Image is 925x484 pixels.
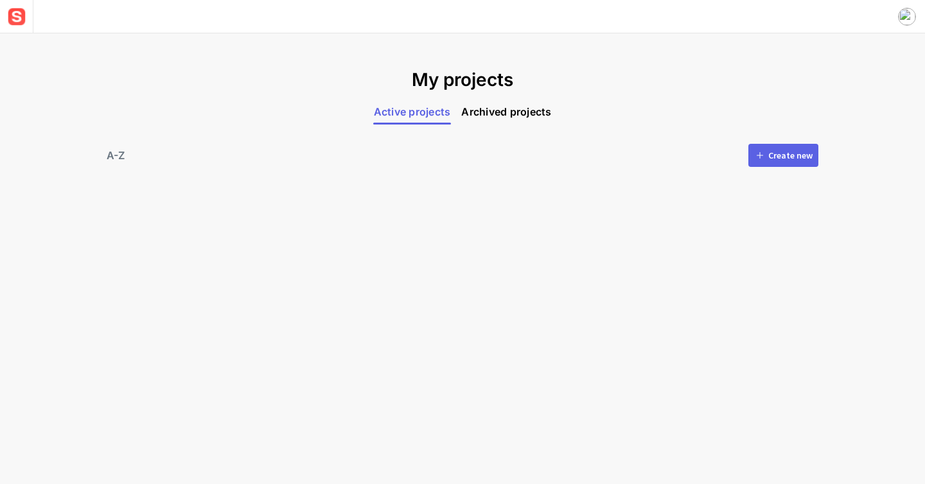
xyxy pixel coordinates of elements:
div: Create new [768,151,813,160]
button: Create new [748,144,818,167]
img: sensat [5,5,28,28]
span: Archived projects [461,104,552,120]
span: Active projects [373,104,451,120]
div: A-Z [107,148,125,163]
h1: My projects [412,69,513,91]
